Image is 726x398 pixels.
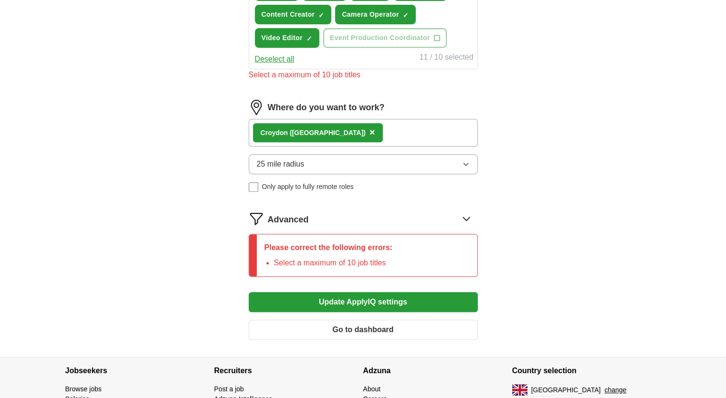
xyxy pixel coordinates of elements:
[214,385,244,393] a: Post a job
[249,320,478,340] button: Go to dashboard
[512,357,661,384] h4: Country selection
[268,213,309,226] span: Advanced
[255,28,319,48] button: Video Editor✓
[306,35,312,42] span: ✓
[531,385,601,395] span: [GEOGRAPHIC_DATA]
[369,127,375,137] span: ×
[290,129,366,136] span: ([GEOGRAPHIC_DATA])
[262,33,303,43] span: Video Editor
[262,182,354,192] span: Only apply to fully remote roles
[255,53,295,65] button: Deselect all
[403,11,409,19] span: ✓
[249,100,264,115] img: location.png
[318,11,324,19] span: ✓
[249,292,478,312] button: Update ApplyIQ settings
[262,10,315,20] span: Content Creator
[420,52,473,65] div: 11 / 10 selected
[249,182,258,192] input: Only apply to fully remote roles
[512,384,527,396] img: UK flag
[323,28,447,48] button: Event Production Coordinator
[65,385,102,393] a: Browse jobs
[369,126,375,140] button: ×
[335,5,416,24] button: Camera Operator✓
[264,242,393,253] p: Please correct the following errors:
[363,385,381,393] a: About
[255,5,332,24] button: Content Creator✓
[268,101,385,114] label: Where do you want to work?
[249,211,264,226] img: filter
[261,129,288,136] strong: Croydon
[274,257,393,269] li: Select a maximum of 10 job titles
[342,10,399,20] span: Camera Operator
[604,385,626,395] button: change
[249,69,478,81] div: Select a maximum of 10 job titles
[249,154,478,174] button: 25 mile radius
[257,158,305,170] span: 25 mile radius
[330,33,430,43] span: Event Production Coordinator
